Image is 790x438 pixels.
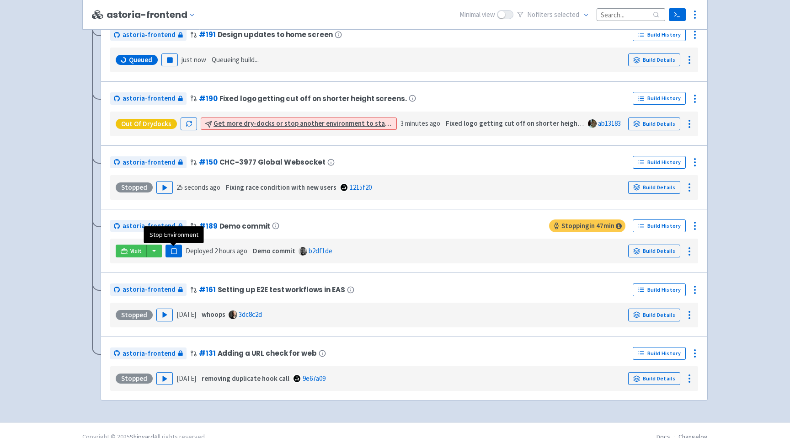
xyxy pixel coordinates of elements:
strong: removing duplicate hook call [202,374,289,383]
a: astoria-frontend [110,156,187,169]
span: Queueing build... [212,55,259,65]
span: Design updates to home screen [218,31,333,38]
time: 25 seconds ago [176,183,220,192]
span: No filter s [527,10,579,20]
span: Deployed [186,246,247,255]
strong: Fixed logo getting cut off on shorter height screens. [446,119,607,128]
a: ab13183 [598,119,621,128]
span: Stopping in 47 min [549,219,625,232]
a: #189 [199,221,218,231]
a: Build Details [628,181,680,194]
a: Build Details [628,372,680,385]
div: Stopped [116,310,153,320]
span: Visit [130,247,142,255]
a: #150 [199,157,218,167]
span: astoria-frontend [123,221,176,231]
span: Adding a URL check for web [218,349,317,357]
a: #161 [199,285,216,294]
a: Visit [116,245,147,257]
a: Build Details [628,53,680,66]
span: Demo commit [219,222,271,230]
a: astoria-frontend [110,283,187,296]
strong: Demo commit [253,246,295,255]
a: Build Details [628,245,680,257]
a: astoria-frontend [110,220,187,232]
span: Minimal view [459,10,495,20]
span: astoria-frontend [123,348,176,359]
span: astoria-frontend [123,157,176,168]
a: 9e67a09 [303,374,326,383]
strong: Fixing race condition with new users [226,183,336,192]
a: 3dc8c2d [239,310,262,319]
button: Play [156,372,173,385]
a: Build Details [628,309,680,321]
time: 3 minutes ago [400,119,440,128]
span: astoria-frontend [123,284,176,295]
a: astoria-frontend [110,347,187,360]
a: Terminal [669,8,686,21]
time: 2 hours ago [214,246,247,255]
div: Stopped [116,374,153,384]
a: Build History [633,283,686,296]
span: astoria-frontend [123,30,176,40]
span: Fixed logo getting cut off on shorter height screens. [219,95,407,102]
a: astoria-frontend [110,92,187,105]
time: [DATE] [176,374,196,383]
a: b2df1de [309,246,332,255]
time: just now [181,55,206,64]
span: astoria-frontend [123,93,176,104]
button: Play [156,309,173,321]
time: [DATE] [176,310,196,319]
a: astoria-frontend [110,29,187,41]
strong: whoops [202,310,225,319]
a: Build Details [628,118,680,130]
div: Stopped [116,182,153,192]
a: #131 [199,348,216,358]
u: Get more dry-docks or stop another environment to start this one [214,119,417,128]
button: Pause [161,53,178,66]
button: Pause [165,245,182,257]
a: 1215f20 [350,183,372,192]
a: Build History [633,156,686,169]
span: Setting up E2E test workflows in EAS [218,286,345,294]
span: CHC-3977 Global Websocket [219,158,326,166]
span: selected [554,10,579,19]
span: Queued [129,55,152,64]
a: Build History [633,92,686,105]
a: #190 [199,94,218,103]
button: astoria-frontend [107,10,199,20]
a: Build History [633,219,686,232]
div: Out of Drydocks [116,119,177,129]
a: Build History [633,28,686,41]
button: Play [156,181,173,194]
a: #191 [199,30,216,39]
a: Build History [633,347,686,360]
input: Search... [597,8,665,21]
